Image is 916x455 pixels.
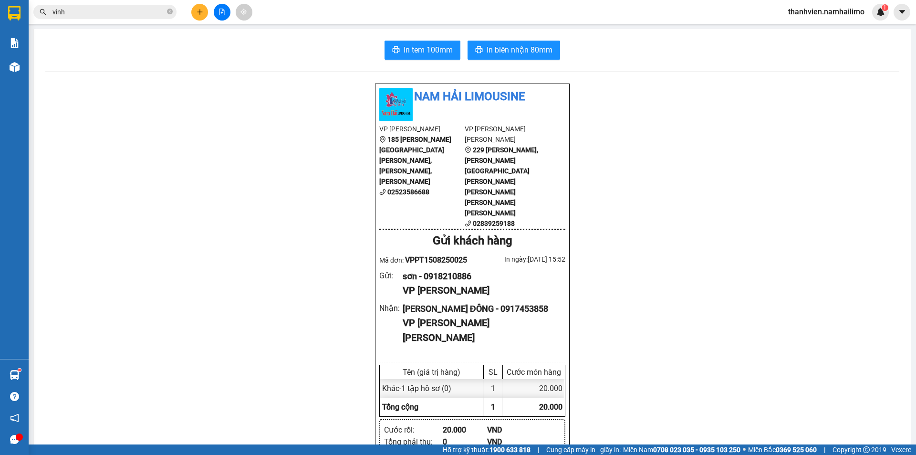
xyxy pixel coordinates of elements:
span: environment [465,147,471,153]
span: Tổng cộng [382,402,418,412]
div: Nhận : [379,302,403,314]
div: Gửi khách hàng [379,232,565,250]
div: VND [487,436,531,448]
span: question-circle [10,392,19,401]
button: plus [191,4,208,21]
span: plus [197,9,203,15]
span: thanhvien.namhailimo [781,6,872,18]
strong: 0708 023 035 - 0935 103 250 [653,446,740,454]
div: Cước rồi : [384,424,443,436]
div: Cước món hàng [505,368,562,377]
img: logo-vxr [8,6,21,21]
span: search [40,9,46,15]
img: warehouse-icon [10,370,20,380]
div: Tổng phải thu : [384,436,443,448]
strong: 0369 525 060 [776,446,817,454]
span: printer [392,46,400,55]
li: VP [PERSON_NAME] [379,124,465,134]
div: 20.000 [503,379,565,398]
li: Nam Hải Limousine [379,88,565,106]
span: VPPT1508250025 [405,255,467,265]
span: Hỗ trợ kỹ thuật: [443,444,531,455]
span: printer [475,46,483,55]
span: phone [465,220,471,227]
div: Gửi : [379,270,403,282]
div: [PERSON_NAME] ĐÔNG - 0917453858 [403,302,558,316]
span: file-add [219,9,225,15]
span: close-circle [167,9,173,14]
div: VP [PERSON_NAME] [PERSON_NAME] [403,316,558,346]
div: 0 [443,436,487,448]
div: SL [486,368,500,377]
img: icon-new-feature [876,8,885,16]
span: close-circle [167,8,173,17]
sup: 1 [882,4,888,11]
div: VND [487,424,531,436]
button: file-add [214,4,230,21]
div: 1 [484,379,503,398]
span: 1 [883,4,886,11]
sup: 1 [18,369,21,371]
span: In tem 100mm [404,44,453,56]
span: 1 [491,402,495,412]
div: 20.000 [443,424,487,436]
li: VP [PERSON_NAME] [PERSON_NAME] [465,124,550,145]
div: Tên (giá trị hàng) [382,368,481,377]
button: aim [236,4,252,21]
span: | [824,444,825,455]
span: 20.000 [539,402,562,412]
span: Miền Bắc [748,444,817,455]
button: printerIn biên nhận 80mm [468,41,560,60]
div: sơn - 0918210886 [403,270,558,283]
span: caret-down [898,8,906,16]
span: Cung cấp máy in - giấy in: [546,444,621,455]
img: solution-icon [10,38,20,48]
span: In biên nhận 80mm [487,44,552,56]
span: | [538,444,539,455]
span: ⚪️ [743,448,746,452]
span: message [10,435,19,444]
b: 229 [PERSON_NAME], [PERSON_NAME][GEOGRAPHIC_DATA][PERSON_NAME][PERSON_NAME][PERSON_NAME][PERSON_N... [465,146,538,217]
strong: 1900 633 818 [489,446,531,454]
input: Tìm tên, số ĐT hoặc mã đơn [52,7,165,17]
span: Khác - 1 tập hồ sơ (0) [382,384,451,393]
span: notification [10,413,19,423]
b: 02523586688 [387,188,429,196]
div: In ngày: [DATE] 15:52 [472,254,565,265]
span: copyright [863,446,870,453]
span: aim [240,9,247,15]
div: Mã đơn: [379,254,472,266]
button: printerIn tem 100mm [385,41,460,60]
span: environment [379,136,386,143]
img: logo.jpg [379,88,413,121]
button: caret-down [894,4,910,21]
div: VP [PERSON_NAME] [403,283,558,298]
span: Miền Nam [623,444,740,455]
b: 185 [PERSON_NAME][GEOGRAPHIC_DATA][PERSON_NAME], [PERSON_NAME], [PERSON_NAME] [379,136,451,185]
span: phone [379,189,386,195]
img: warehouse-icon [10,62,20,72]
b: 02839259188 [473,220,515,227]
